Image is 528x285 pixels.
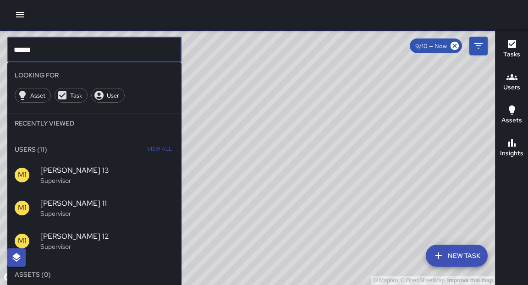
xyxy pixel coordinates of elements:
[15,88,51,103] div: Asset
[55,88,88,103] div: Task
[495,66,528,99] button: Users
[7,159,181,192] div: M1[PERSON_NAME] 13Supervisor
[500,148,523,159] h6: Insights
[501,115,522,126] h6: Assets
[40,209,174,218] p: Supervisor
[18,203,27,214] p: M1
[7,114,181,132] li: Recently Viewed
[7,140,181,159] li: Users (11)
[40,176,174,185] p: Supervisor
[503,49,520,60] h6: Tasks
[410,38,462,53] div: 9/10 — Now
[7,66,181,84] li: Looking For
[426,245,488,267] button: New Task
[145,140,174,159] button: View All
[410,42,452,50] span: 9/10 — Now
[40,198,174,209] span: [PERSON_NAME] 11
[7,225,181,258] div: M1[PERSON_NAME] 12Supervisor
[40,231,174,242] span: [PERSON_NAME] 12
[495,132,528,165] button: Insights
[18,170,27,181] p: M1
[7,192,181,225] div: M1[PERSON_NAME] 11Supervisor
[102,92,124,99] span: User
[469,37,488,55] button: Filters
[503,82,520,93] h6: Users
[495,99,528,132] button: Assets
[40,165,174,176] span: [PERSON_NAME] 13
[65,92,87,99] span: Task
[495,33,528,66] button: Tasks
[18,236,27,247] p: M1
[7,265,181,284] li: Assets (0)
[25,92,50,99] span: Asset
[91,88,125,103] div: User
[40,242,174,251] p: Supervisor
[147,142,172,157] span: View All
